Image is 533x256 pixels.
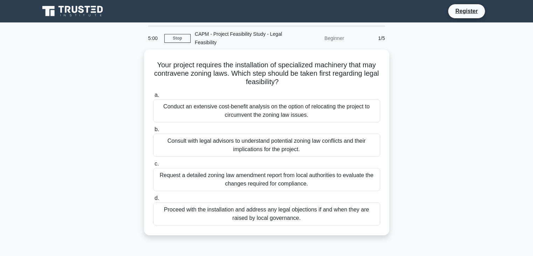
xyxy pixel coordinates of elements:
div: Beginner [287,31,348,45]
span: b. [155,126,159,132]
span: c. [155,161,159,167]
div: Request a detailed zoning law amendment report from local authorities to evaluate the changes req... [153,168,380,191]
div: 1/5 [348,31,389,45]
span: d. [155,195,159,201]
span: a. [155,92,159,98]
a: Stop [164,34,191,43]
div: Conduct an extensive cost-benefit analysis on the option of relocating the project to circumvent ... [153,99,380,122]
h5: Your project requires the installation of specialized machinery that may contravene zoning laws. ... [152,61,381,87]
a: Register [451,7,482,15]
div: Proceed with the installation and address any legal objections if and when they are raised by loc... [153,202,380,225]
div: 5:00 [144,31,164,45]
div: Consult with legal advisors to understand potential zoning law conflicts and their implications f... [153,134,380,157]
div: CAPM - Project Feasibility Study - Legal Feasibility [191,27,287,49]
